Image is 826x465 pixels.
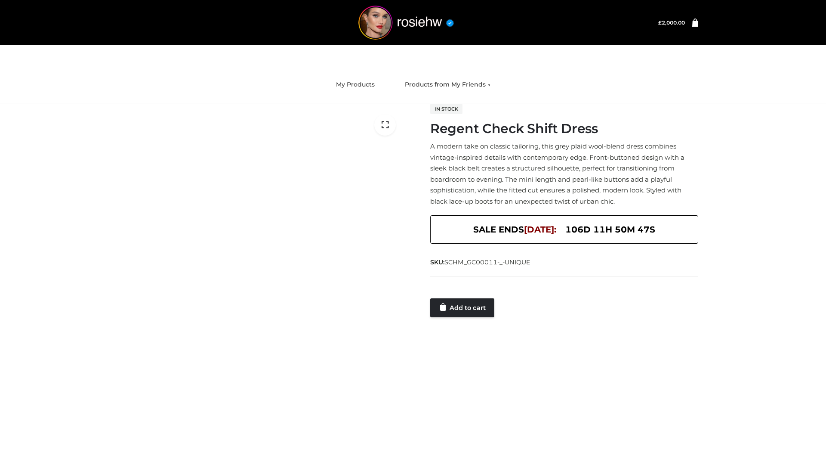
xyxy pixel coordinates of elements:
[658,19,662,26] span: £
[565,222,655,237] span: 106d 11h 50m 47s
[430,141,698,207] p: A modern take on classic tailoring, this grey plaid wool-blend dress combines vintage-inspired de...
[330,75,381,94] a: My Products
[430,215,698,244] div: SALE ENDS
[524,224,556,235] span: [DATE]:
[430,257,531,267] span: SKU:
[658,19,685,26] a: £2,000.00
[658,19,685,26] bdi: 2,000.00
[430,121,698,136] h1: Regent Check Shift Dress
[342,6,471,40] img: rosiehw
[430,298,494,317] a: Add to cart
[430,104,462,114] span: In stock
[444,258,530,266] span: SCHM_GC00011-_-UNIQUE
[398,75,497,94] a: Products from My Friends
